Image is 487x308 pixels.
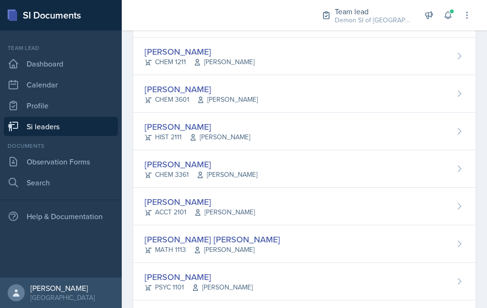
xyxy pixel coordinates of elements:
[335,15,411,25] div: Demon SI of [GEOGRAPHIC_DATA] / Fall 2025
[145,83,258,96] div: [PERSON_NAME]
[4,54,118,73] a: Dashboard
[4,152,118,171] a: Observation Forms
[133,150,476,188] a: [PERSON_NAME] CHEM 3361[PERSON_NAME]
[133,263,476,300] a: [PERSON_NAME] PSYC 1101[PERSON_NAME]
[30,283,95,293] div: [PERSON_NAME]
[4,142,118,150] div: Documents
[145,270,253,283] div: [PERSON_NAME]
[145,95,258,105] div: CHEM 3601
[335,6,411,17] div: Team lead
[194,207,255,217] span: [PERSON_NAME]
[133,225,476,263] a: [PERSON_NAME] [PERSON_NAME] MATH 1113[PERSON_NAME]
[4,44,118,52] div: Team lead
[145,57,254,67] div: CHEM 1211
[192,282,253,292] span: [PERSON_NAME]
[145,45,254,58] div: [PERSON_NAME]
[4,207,118,226] div: Help & Documentation
[4,96,118,115] a: Profile
[197,95,258,105] span: [PERSON_NAME]
[145,282,253,292] div: PSYC 1101
[145,245,280,255] div: MATH 1113
[145,207,255,217] div: ACCT 2101
[145,233,280,246] div: [PERSON_NAME] [PERSON_NAME]
[196,170,257,180] span: [PERSON_NAME]
[133,38,476,75] a: [PERSON_NAME] CHEM 1211[PERSON_NAME]
[194,245,254,255] span: [PERSON_NAME]
[145,195,255,208] div: [PERSON_NAME]
[194,57,254,67] span: [PERSON_NAME]
[4,75,118,94] a: Calendar
[30,293,95,302] div: [GEOGRAPHIC_DATA]
[133,75,476,113] a: [PERSON_NAME] CHEM 3601[PERSON_NAME]
[133,113,476,150] a: [PERSON_NAME] HIST 2111[PERSON_NAME]
[189,132,250,142] span: [PERSON_NAME]
[133,188,476,225] a: [PERSON_NAME] ACCT 2101[PERSON_NAME]
[145,170,257,180] div: CHEM 3361
[145,158,257,171] div: [PERSON_NAME]
[4,173,118,192] a: Search
[4,117,118,136] a: Si leaders
[145,120,250,133] div: [PERSON_NAME]
[145,132,250,142] div: HIST 2111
